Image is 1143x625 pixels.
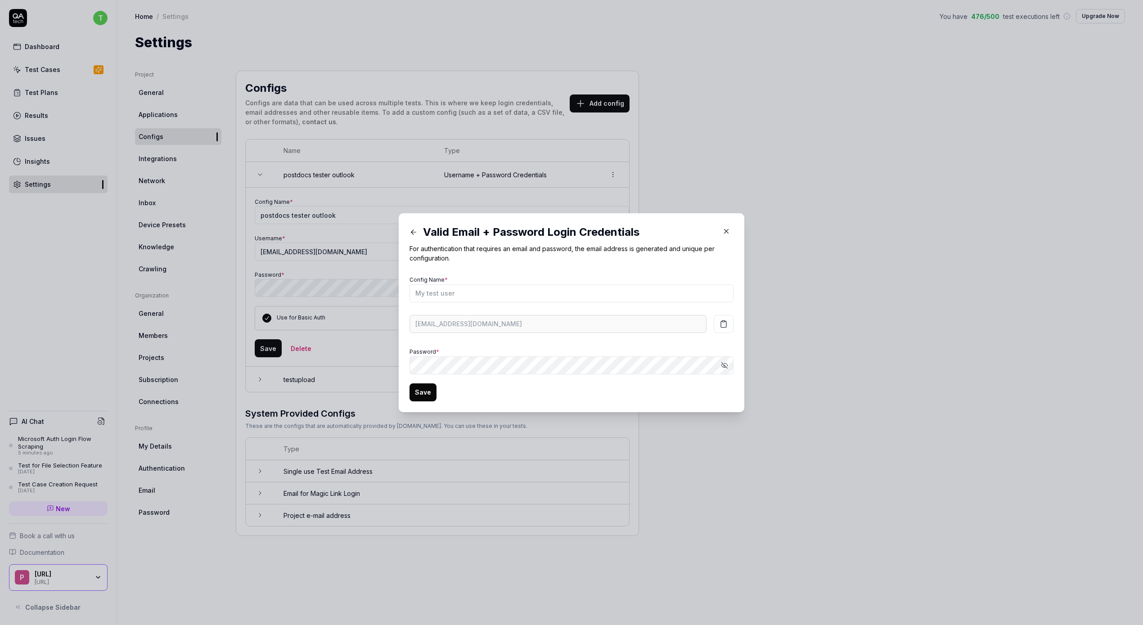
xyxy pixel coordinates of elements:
input: My test user [409,284,733,302]
button: Save [409,383,436,401]
label: Config Name [409,276,448,283]
p: For authentication that requires an email and password, the email address is generated and unique... [409,244,733,263]
button: Copy [714,315,733,333]
button: Close Modal [719,224,733,238]
label: Password [409,348,439,355]
div: Valid Email + Password Login Credentials [409,224,715,240]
